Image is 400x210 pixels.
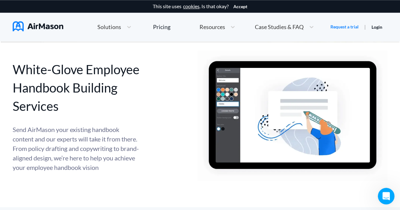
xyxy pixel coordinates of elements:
button: Home [99,3,111,15]
img: handbook editor [198,51,387,181]
div: Pricing [153,24,170,30]
h1: AirMason [48,3,72,8]
div: Close [111,3,122,14]
div: Send AirMason your existing handbook content and our experts will take it from there. From policy... [13,125,141,172]
a: cookies [183,3,200,9]
a: Request a trial [330,24,359,30]
button: Emoji picker [97,162,102,167]
span: | [364,24,366,30]
img: Profile image for Rose [18,3,28,14]
span: Solutions [97,24,121,30]
textarea: Message… [7,143,120,154]
button: Send a message… [107,159,117,169]
div: Profile image for Jermaine [27,3,37,14]
button: Accept cookies [233,4,247,9]
img: Profile image for Ulysses [36,3,46,14]
span: Case Studies & FAQ [255,24,304,30]
p: A few hours [53,8,78,14]
a: Login [372,24,382,30]
img: AirMason Logo [13,21,63,31]
input: Your email [10,127,116,143]
button: go back [4,3,16,15]
iframe: Intercom live chat [378,188,395,205]
a: Pricing [153,21,170,33]
div: White-Glove Employee Handbook Building Services [13,60,141,115]
span: Resources [199,24,225,30]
